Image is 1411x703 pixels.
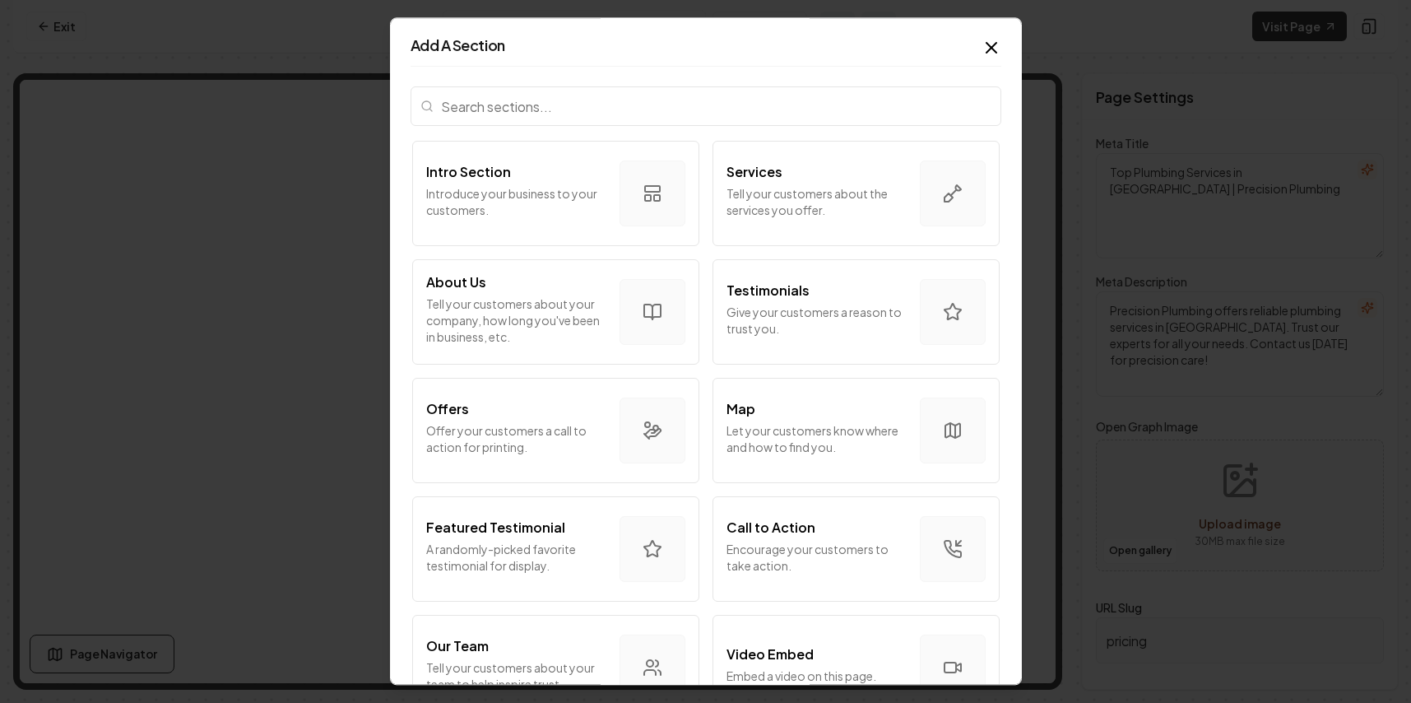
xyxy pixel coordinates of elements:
button: Call to ActionEncourage your customers to take action. [712,496,1000,602]
p: Give your customers a reason to trust you. [726,304,907,337]
p: Services [726,162,782,182]
p: Tell your customers about the services you offer. [726,185,907,218]
p: A randomly-picked favorite testimonial for display. [426,541,606,574]
p: Video Embed [726,645,814,664]
p: Intro Section [426,162,511,182]
button: MapLet your customers know where and how to find you. [712,378,1000,483]
p: Featured Testimonial [426,518,565,538]
button: About UsTell your customers about your company, how long you've been in business, etc. [412,259,699,365]
p: Tell your customers about your team to help inspire trust. [426,659,606,692]
p: Testimonials [726,281,810,300]
button: Intro SectionIntroduce your business to your customers. [412,141,699,246]
p: Our Team [426,636,489,656]
p: Offers [426,399,469,419]
p: Introduce your business to your customers. [426,185,606,218]
button: TestimonialsGive your customers a reason to trust you. [712,259,1000,365]
p: About Us [426,272,486,292]
p: Call to Action [726,518,815,538]
h2: Add A Section [411,38,1001,53]
input: Search sections... [411,86,1001,126]
p: Let your customers know where and how to find you. [726,422,907,455]
button: OffersOffer your customers a call to action for printing. [412,378,699,483]
button: Featured TestimonialA randomly-picked favorite testimonial for display. [412,496,699,602]
p: Embed a video on this page. [726,668,907,684]
p: Offer your customers a call to action for printing. [426,422,606,455]
p: Map [726,399,755,419]
p: Tell your customers about your company, how long you've been in business, etc. [426,296,606,345]
button: ServicesTell your customers about the services you offer. [712,141,1000,246]
p: Encourage your customers to take action. [726,541,907,574]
